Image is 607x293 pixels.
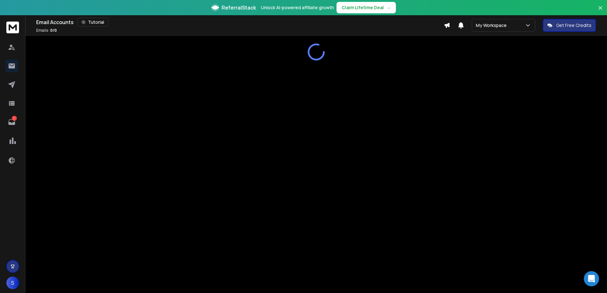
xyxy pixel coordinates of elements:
[36,18,444,27] div: Email Accounts
[556,22,591,29] p: Get Free Credits
[6,277,19,289] button: S
[261,4,334,11] p: Unlock AI-powered affiliate growth
[5,116,18,128] a: 1
[77,18,108,27] button: Tutorial
[543,19,596,32] button: Get Free Credits
[222,4,256,11] span: ReferralStack
[12,116,17,121] p: 1
[337,2,396,13] button: Claim Lifetime Deal→
[50,28,57,33] span: 0 / 0
[596,4,604,19] button: Close banner
[476,22,509,29] p: My Workspace
[386,4,391,11] span: →
[36,28,57,33] p: Emails :
[584,271,599,286] div: Open Intercom Messenger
